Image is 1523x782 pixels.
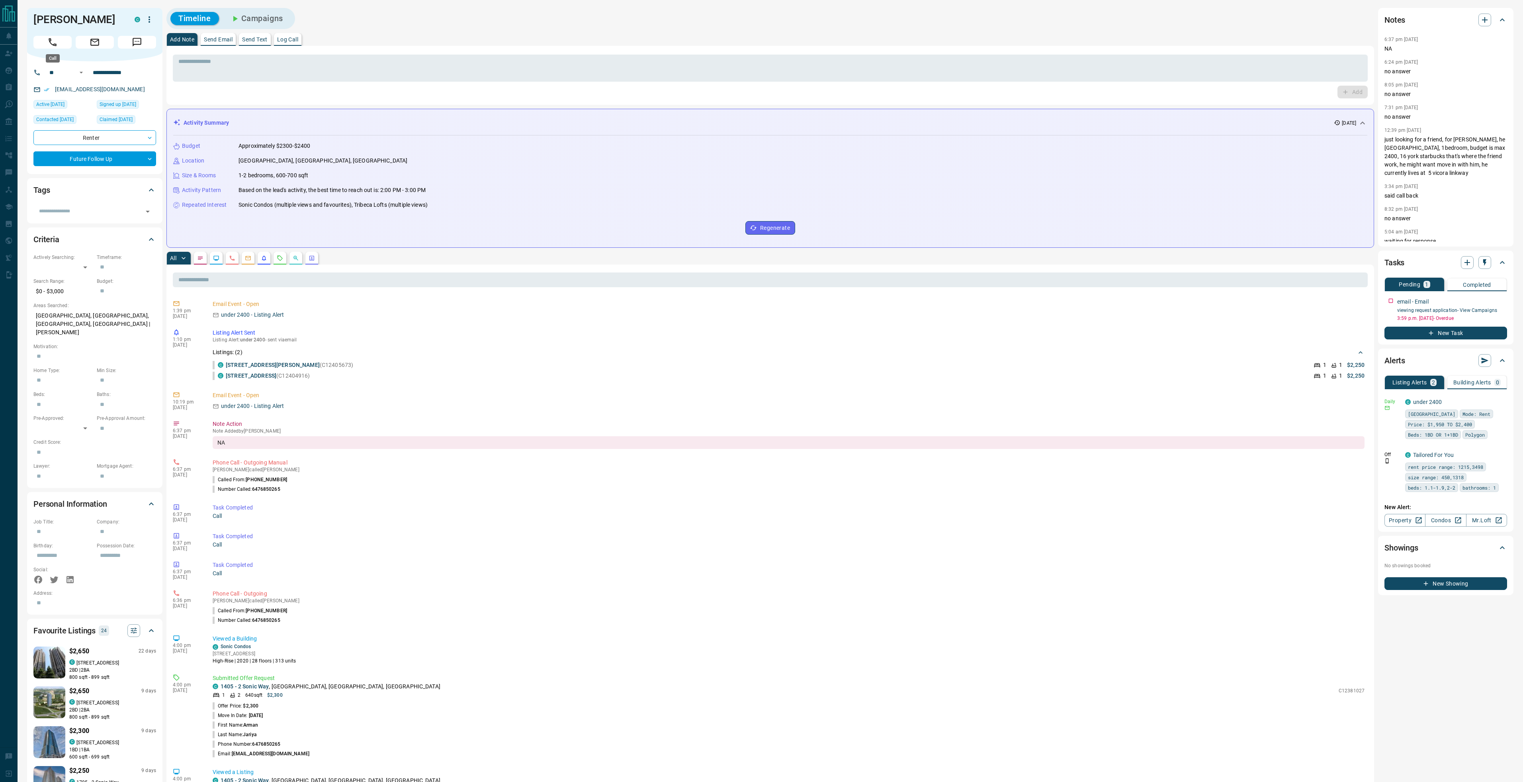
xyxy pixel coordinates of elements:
[33,100,93,111] div: Mon Sep 15 2025
[141,767,156,774] p: 9 days
[33,415,93,422] p: Pre-Approved:
[1384,113,1507,121] p: no answer
[213,569,1365,578] p: Call
[213,712,263,719] p: Move In Date:
[33,130,156,145] div: Renter
[173,569,201,574] p: 6:37 pm
[1347,361,1365,369] p: $2,250
[221,683,269,690] a: 1405 - 2 Sonic Way
[33,343,156,350] p: Motivation:
[69,686,89,696] p: $2,650
[1384,405,1390,411] svg: Email
[1347,372,1365,380] p: $2,250
[1463,282,1491,288] p: Completed
[213,598,1365,604] p: [PERSON_NAME] called [PERSON_NAME]
[76,68,86,77] button: Open
[213,731,257,738] p: Last Name:
[1453,380,1491,385] p: Building Alerts
[135,17,140,22] div: condos.ca
[76,699,119,706] p: [STREET_ADDRESS]
[245,255,251,261] svg: Emails
[1408,484,1455,492] span: beds: 1.1-1.9,2-2
[1466,514,1507,527] a: Mr.Loft
[221,402,284,410] p: under 2400 - Listing Alert
[245,692,262,699] p: 640 sqft
[1397,315,1507,322] p: 3:59 p.m. [DATE] - Overdue
[118,36,156,49] span: Message
[33,590,156,597] p: Address:
[293,255,299,261] svg: Opportunities
[238,692,240,699] p: 2
[1462,484,1496,492] span: bathrooms: 1
[33,309,156,339] p: [GEOGRAPHIC_DATA], [GEOGRAPHIC_DATA], [GEOGRAPHIC_DATA], [GEOGRAPHIC_DATA] | [PERSON_NAME]
[76,36,114,49] span: Email
[232,751,309,757] span: [EMAIL_ADDRESS][DOMAIN_NAME]
[33,566,93,573] p: Social:
[1384,37,1418,42] p: 6:37 pm [DATE]
[69,666,156,674] p: 2 BD | 2 BA
[221,644,251,649] a: Sonic Condos
[1384,127,1421,133] p: 12:39 pm [DATE]
[1384,82,1418,88] p: 8:05 pm [DATE]
[239,171,308,180] p: 1-2 bedrooms, 600-700 sqft
[1425,282,1428,287] p: 1
[33,151,156,166] div: Future Follow Up
[170,12,219,25] button: Timeline
[213,541,1365,549] p: Call
[97,115,156,126] div: Sun Sep 15 2024
[33,439,156,446] p: Credit Score:
[1408,420,1472,428] span: Price: $1,950 TO $2,400
[213,255,219,261] svg: Lead Browsing Activity
[1384,14,1405,26] h2: Notes
[173,546,201,551] p: [DATE]
[69,726,89,736] p: $2,300
[1384,541,1418,554] h2: Showings
[213,459,1365,467] p: Phone Call - Outgoing Manual
[69,674,156,681] p: 800 sqft - 899 sqft
[33,624,96,637] h2: Favourite Listings
[25,726,74,758] img: Favourited listing
[213,617,280,624] p: Number Called:
[1384,327,1507,339] button: New Task
[173,648,201,654] p: [DATE]
[33,685,156,721] a: Favourited listing$2,6509 dayscondos.ca[STREET_ADDRESS]2BD |2BA800 sqft - 899 sqft
[173,433,201,439] p: [DATE]
[33,621,156,640] div: Favourite Listings24
[1405,452,1411,458] div: condos.ca
[222,692,225,699] p: 1
[213,674,1365,682] p: Submitted Offer Request
[97,100,156,111] div: Sat Sep 14 2024
[173,512,201,517] p: 6:37 pm
[239,186,426,194] p: Based on the lead's activity, the best time to reach out is: 2:00 PM - 3:00 PM
[213,644,218,650] div: condos.ca
[97,254,156,261] p: Timeframe:
[173,405,201,410] p: [DATE]
[1384,398,1400,405] p: Daily
[1384,192,1507,200] p: said call back
[213,532,1365,541] p: Task Completed
[213,657,296,664] p: High-Rise | 2020 | 28 floors | 313 units
[252,486,280,492] span: 6476850265
[184,119,229,127] p: Activity Summary
[1384,351,1507,370] div: Alerts
[33,494,156,513] div: Personal Information
[218,362,223,368] div: condos.ca
[139,648,156,655] p: 22 days
[213,345,1365,360] div: Listings: (2)
[173,116,1367,130] div: Activity Summary[DATE]
[1384,59,1418,65] p: 6:24 pm [DATE]
[33,518,93,525] p: Job Title:
[69,699,75,705] div: condos.ca
[101,626,107,635] p: 24
[213,329,1365,337] p: Listing Alert Sent
[1397,298,1429,306] p: email - Email
[173,682,201,688] p: 4:00 pm
[33,463,93,470] p: Lawyer:
[1339,361,1342,369] p: 1
[204,37,233,42] p: Send Email
[173,314,201,319] p: [DATE]
[33,115,93,126] div: Mon Sep 15 2025
[76,659,119,666] p: [STREET_ADDRESS]
[1384,256,1404,269] h2: Tasks
[1384,458,1390,464] svg: Push Notification Only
